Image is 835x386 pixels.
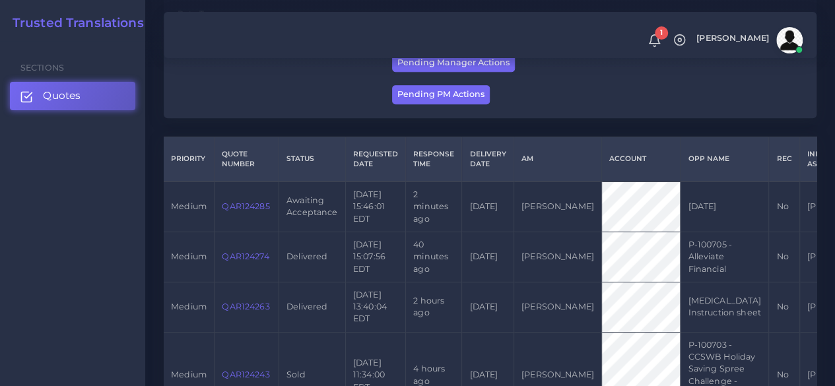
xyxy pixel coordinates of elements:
td: [DATE] 15:46:01 EDT [345,181,405,232]
span: 1 [655,26,668,40]
td: [DATE] 13:40:04 EDT [345,282,405,332]
img: avatar [776,27,803,53]
td: No [769,282,799,332]
td: No [769,181,799,232]
button: Pending PM Actions [392,85,490,104]
a: QAR124285 [222,201,269,211]
td: P-100705 - Alleviate Financial [681,232,769,282]
td: Awaiting Acceptance [279,181,345,232]
td: [MEDICAL_DATA] Instruction sheet [681,282,769,332]
a: Quotes [10,82,135,110]
td: [DATE] [681,181,769,232]
td: [PERSON_NAME] [514,282,601,332]
th: Delivery Date [462,137,514,181]
a: QAR124274 [222,251,269,261]
th: REC [769,137,799,181]
td: [PERSON_NAME] [514,232,601,282]
th: AM [514,137,601,181]
span: medium [171,251,207,261]
th: Status [279,137,345,181]
td: Delivered [279,232,345,282]
span: medium [171,201,207,211]
td: 2 hours ago [406,282,462,332]
td: Delivered [279,282,345,332]
a: 1 [643,34,666,48]
th: Quote Number [215,137,279,181]
td: [DATE] [462,232,514,282]
span: medium [171,370,207,379]
a: QAR124263 [222,302,269,311]
span: Sections [20,63,64,73]
th: Account [601,137,680,181]
td: [DATE] 15:07:56 EDT [345,232,405,282]
span: Quotes [43,88,81,103]
td: No [769,232,799,282]
span: medium [171,302,207,311]
a: QAR124243 [222,370,269,379]
td: 2 minutes ago [406,181,462,232]
th: Requested Date [345,137,405,181]
td: [DATE] [462,282,514,332]
th: Response Time [406,137,462,181]
th: Priority [164,137,215,181]
td: [DATE] [462,181,514,232]
a: Trusted Translations [3,16,144,31]
a: [PERSON_NAME]avatar [690,27,807,53]
td: 40 minutes ago [406,232,462,282]
span: [PERSON_NAME] [696,34,769,43]
th: Opp Name [681,137,769,181]
td: [PERSON_NAME] [514,181,601,232]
